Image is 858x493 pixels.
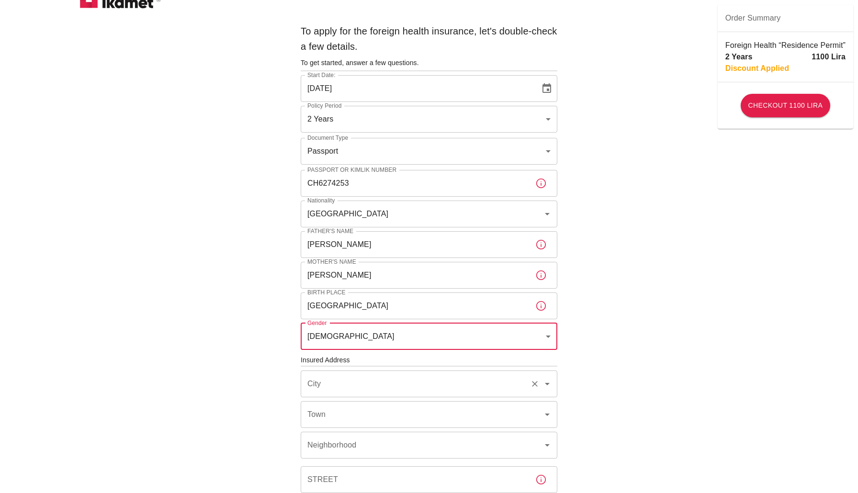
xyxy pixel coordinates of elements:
[307,319,327,327] label: Gender
[725,51,753,63] p: 2 Years
[812,51,846,63] p: 1100 Lira
[307,227,353,235] label: Father's Name
[301,323,557,350] div: [DEMOGRAPHIC_DATA]
[541,207,554,221] button: Open
[301,58,557,68] h6: To get started, answer a few questions.
[541,377,554,391] button: Open
[301,106,557,133] div: 2 Years
[301,355,557,366] h6: Insured Address
[307,288,346,296] label: Birth Place
[301,138,557,165] div: Passport
[307,71,336,79] label: Start Date:
[541,408,554,421] button: Open
[725,63,789,74] p: Discount Applied
[541,438,554,452] button: Open
[741,94,831,117] button: Checkout 1100 Lira
[528,377,542,391] button: Clear
[307,166,396,174] label: Passport or Kimlik Number
[307,134,348,142] label: Document Type
[307,196,335,204] label: Nationality
[725,40,846,51] p: Foreign Health “Residence Permit”
[307,258,356,266] label: Mother's Name
[725,12,846,24] span: Order Summary
[307,101,341,110] label: Policy Period
[537,79,556,98] button: Choose date, selected date is Oct 6, 2025
[301,23,557,54] h6: To apply for the foreign health insurance, let's double-check a few details.
[301,75,533,102] input: DD/MM/YYYY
